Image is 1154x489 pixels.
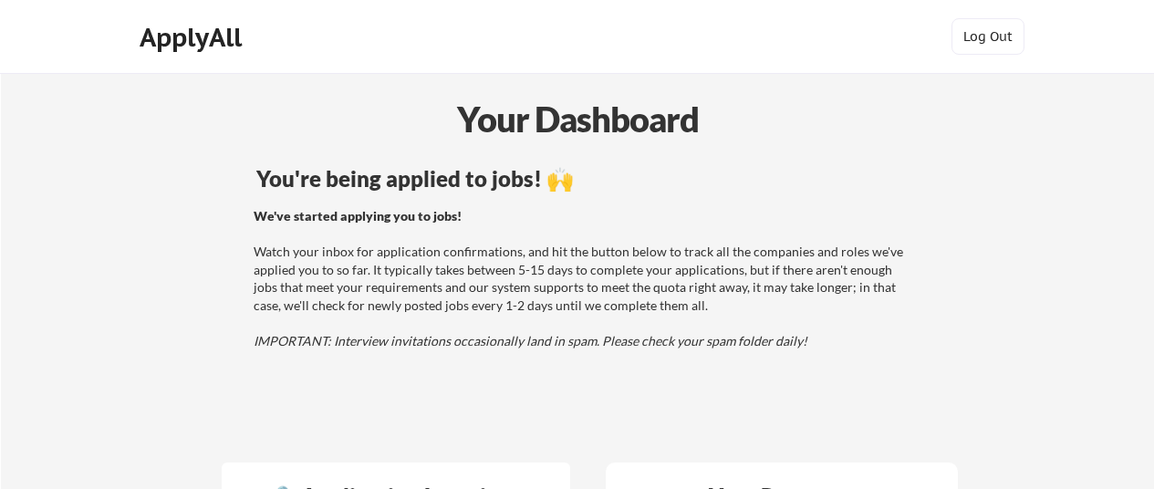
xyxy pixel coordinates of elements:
div: You're being applied to jobs! 🙌 [256,168,914,190]
strong: We've started applying you to jobs! [254,208,462,224]
div: Watch your inbox for application confirmations, and hit the button below to track all the compani... [254,207,911,350]
em: IMPORTANT: Interview invitations occasionally land in spam. Please check your spam folder daily! [254,333,807,349]
div: ApplyAll [140,22,247,53]
button: Log Out [951,18,1024,55]
div: Your Dashboard [2,93,1154,145]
